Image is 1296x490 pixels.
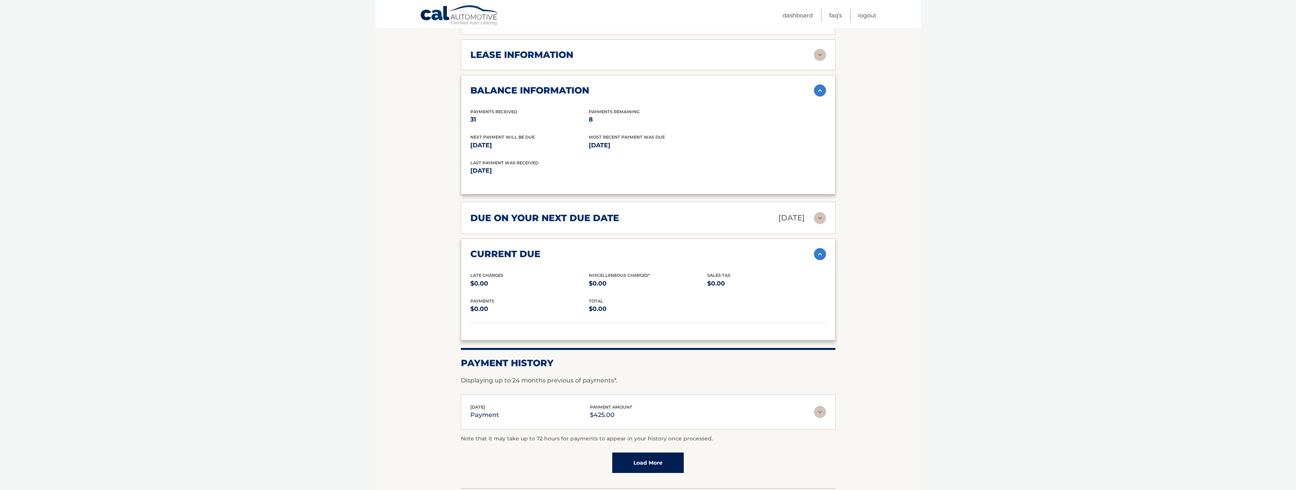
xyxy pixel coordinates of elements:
h2: lease information [470,49,573,61]
a: FAQ's [829,9,842,22]
a: Logout [858,9,876,22]
a: Dashboard [783,9,813,22]
p: 31 [470,114,589,125]
p: $0.00 [589,278,707,289]
p: Displaying up to 24 months previous of payments*. [461,376,835,385]
span: Next Payment will be due [470,134,535,140]
span: Sales Tax [707,273,731,278]
p: $0.00 [470,304,589,314]
h2: current due [470,248,540,260]
span: Most Recent Payment Was Due [589,134,665,140]
img: accordion-active.svg [814,84,826,97]
p: 8 [589,114,707,125]
h2: balance information [470,85,589,96]
img: accordion-rest.svg [814,212,826,224]
span: [DATE] [470,404,485,410]
p: $425.00 [590,410,632,420]
h2: Payment History [461,357,835,369]
img: accordion-active.svg [814,248,826,260]
p: Note that it may take up to 72 hours for payments to appear in your history once processed. [461,434,835,443]
p: [DATE] [589,140,707,151]
p: $0.00 [589,304,707,314]
p: $0.00 [707,278,826,289]
img: accordion-rest.svg [814,406,826,418]
p: [DATE] [470,140,589,151]
img: accordion-rest.svg [814,49,826,61]
span: Miscelleneous Charges* [589,273,650,278]
span: Payments Received [470,109,517,114]
p: [DATE] [470,165,648,176]
a: Cal Automotive [420,5,499,27]
a: Load More [612,453,684,473]
span: Last Payment was received [470,160,538,165]
span: Late Charges [470,273,503,278]
span: payment amount [590,404,632,410]
span: Payments Remaining [589,109,639,114]
p: [DATE] [778,211,805,225]
span: total [589,298,603,304]
p: payment [470,410,499,420]
span: payments [470,298,494,304]
h2: due on your next due date [470,212,619,224]
p: $0.00 [470,278,589,289]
